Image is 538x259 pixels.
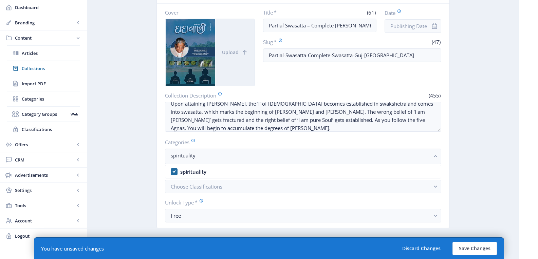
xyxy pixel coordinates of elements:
[41,245,104,252] div: You have unsaved changes
[15,35,75,41] span: Content
[165,92,300,99] label: Collection Description
[15,217,75,224] span: Account
[216,19,255,86] button: Upload
[396,242,447,255] button: Discard Changes
[22,50,80,57] span: Articles
[165,138,436,146] label: Categories
[15,187,75,194] span: Settings
[431,23,438,29] nb-icon: info
[431,39,441,45] span: (47)
[22,111,68,117] span: Category Groups
[165,9,250,16] label: Cover
[22,65,80,72] span: Collections
[165,180,441,193] button: Choose Classifications
[263,38,349,46] label: Slug
[385,9,436,17] label: Date
[7,76,80,91] a: Import PDF
[15,202,75,209] span: Tools
[263,9,317,16] label: Title
[15,233,81,239] span: Logout
[7,91,80,106] a: Categories
[171,151,430,159] nb-select-label: spirituality
[428,92,441,99] span: (455)
[452,242,497,255] button: Save Changes
[15,141,75,148] span: Offers
[263,19,376,32] input: Type Collection Title ...
[366,9,376,16] span: (61)
[180,168,206,176] div: spirituality
[165,209,441,222] button: Free
[385,19,441,33] input: Publishing Date
[222,50,239,55] span: Upload
[7,107,80,122] a: Category GroupsWeb
[15,19,75,26] span: Branding
[263,48,441,62] input: this-is-how-a-slug-looks-like
[171,212,430,220] div: Free
[7,46,80,61] a: Articles
[7,61,80,76] a: Collections
[22,126,80,133] span: Classifications
[15,172,75,178] span: Advertisements
[68,111,80,117] nb-badge: Web
[22,95,80,102] span: Categories
[22,80,80,87] span: Import PDF
[165,199,436,206] label: Unlock Type
[7,122,80,137] a: Classifications
[15,4,81,11] span: Dashboard
[171,183,222,190] span: Choose Classifications
[165,149,441,164] button: spirituality
[15,156,75,163] span: CRM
